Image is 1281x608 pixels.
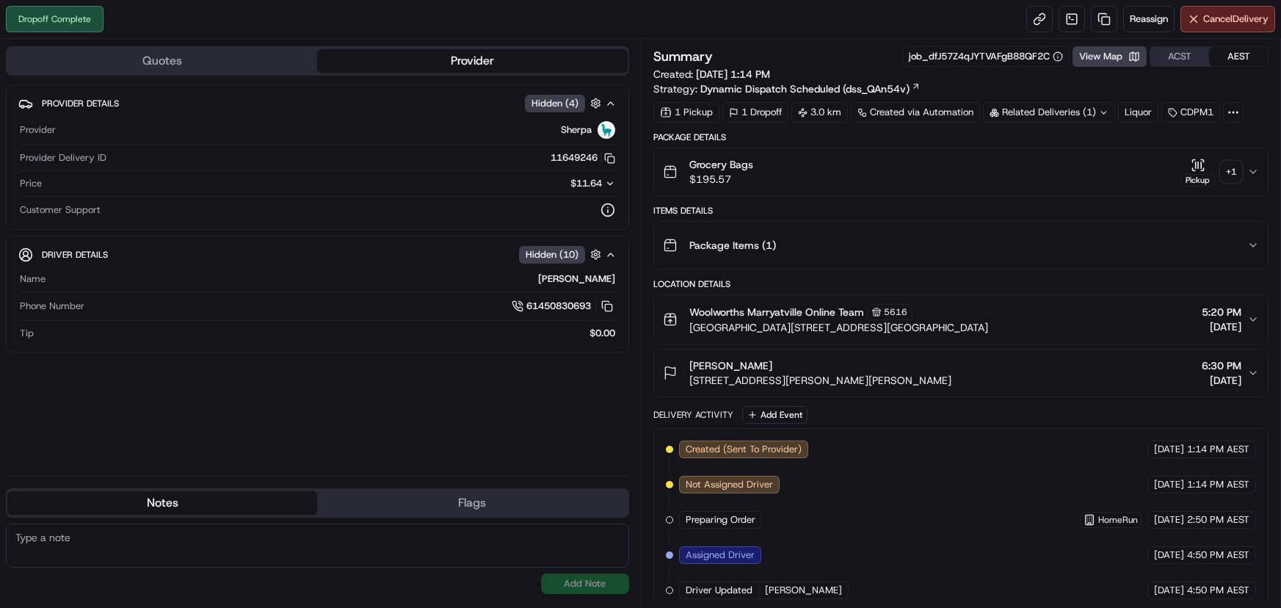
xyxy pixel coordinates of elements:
[653,278,1269,290] div: Location Details
[653,102,719,123] div: 1 Pickup
[686,549,755,562] span: Assigned Driver
[851,102,980,123] a: Created via Automation
[653,205,1269,217] div: Items Details
[20,123,56,137] span: Provider
[654,350,1269,397] button: [PERSON_NAME][STREET_ADDRESS][PERSON_NAME][PERSON_NAME]6:30 PM[DATE]
[1154,478,1184,491] span: [DATE]
[1130,12,1168,26] span: Reassign
[653,67,770,82] span: Created:
[51,272,615,286] div: [PERSON_NAME]
[1118,102,1158,123] div: Liquor
[20,177,42,190] span: Price
[791,102,848,123] div: 3.0 km
[1180,158,1215,187] button: Pickup
[1202,319,1241,334] span: [DATE]
[1202,373,1241,388] span: [DATE]
[1098,514,1138,526] span: HomeRun
[689,157,753,172] span: Grocery Bags
[1123,6,1175,32] button: Reassign
[653,131,1269,143] div: Package Details
[909,50,1063,63] button: job_dfJ57Z4qJYTVAFgB88QF2C
[700,82,921,96] a: Dynamic Dispatch Scheduled (dss_QAn54v)
[317,491,627,515] button: Flags
[653,50,713,63] h3: Summary
[561,123,592,137] span: Sherpa
[20,300,84,313] span: Phone Number
[20,272,46,286] span: Name
[689,238,776,253] span: Package Items ( 1 )
[1187,478,1249,491] span: 1:14 PM AEST
[689,358,772,373] span: [PERSON_NAME]
[884,306,907,318] span: 5616
[551,151,615,164] button: 11649246
[742,406,808,424] button: Add Event
[598,121,615,139] img: sherpa_logo.png
[686,478,773,491] span: Not Assigned Driver
[7,49,317,73] button: Quotes
[1154,584,1184,597] span: [DATE]
[531,97,578,110] span: Hidden ( 4 )
[1150,47,1209,66] button: ACST
[686,443,802,456] span: Created (Sent To Provider)
[696,68,770,81] span: [DATE] 1:14 PM
[570,177,602,189] span: $11.64
[654,148,1269,195] button: Grocery Bags$195.57Pickup+1
[526,300,591,313] span: 61450830693
[689,320,988,335] span: [GEOGRAPHIC_DATA][STREET_ADDRESS][GEOGRAPHIC_DATA]
[1203,12,1269,26] span: Cancel Delivery
[722,102,788,123] div: 1 Dropoff
[686,584,752,597] span: Driver Updated
[512,298,615,314] a: 61450830693
[689,373,951,388] span: [STREET_ADDRESS][PERSON_NAME][PERSON_NAME]
[18,91,617,115] button: Provider DetailsHidden (4)
[526,248,578,261] span: Hidden ( 10 )
[653,82,921,96] div: Strategy:
[689,305,864,319] span: Woolworths Marryatville Online Team
[1202,358,1241,373] span: 6:30 PM
[1180,158,1241,187] button: Pickup+1
[20,203,101,217] span: Customer Support
[1154,443,1184,456] span: [DATE]
[1187,443,1249,456] span: 1:14 PM AEST
[1202,305,1241,319] span: 5:20 PM
[525,94,605,112] button: Hidden (4)
[983,102,1115,123] div: Related Deliveries (1)
[653,409,733,421] div: Delivery Activity
[1187,549,1249,562] span: 4:50 PM AEST
[42,98,119,109] span: Provider Details
[18,242,617,267] button: Driver DetailsHidden (10)
[1180,6,1275,32] button: CancelDelivery
[20,327,34,340] span: Tip
[1221,162,1241,182] div: + 1
[654,222,1269,269] button: Package Items (1)
[486,177,615,190] button: $11.64
[519,245,605,264] button: Hidden (10)
[1180,174,1215,187] div: Pickup
[689,172,753,187] span: $195.57
[1187,584,1249,597] span: 4:50 PM AEST
[1209,47,1268,66] button: AEST
[765,584,842,597] span: [PERSON_NAME]
[40,327,615,340] div: $0.00
[1161,102,1220,123] div: CDPM1
[1073,46,1147,67] button: View Map
[654,295,1269,344] button: Woolworths Marryatville Online Team5616[GEOGRAPHIC_DATA][STREET_ADDRESS][GEOGRAPHIC_DATA]5:20 PM[...
[1187,513,1249,526] span: 2:50 PM AEST
[686,513,755,526] span: Preparing Order
[7,491,317,515] button: Notes
[1154,513,1184,526] span: [DATE]
[700,82,910,96] span: Dynamic Dispatch Scheduled (dss_QAn54v)
[1154,549,1184,562] span: [DATE]
[42,249,108,261] span: Driver Details
[20,151,106,164] span: Provider Delivery ID
[317,49,627,73] button: Provider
